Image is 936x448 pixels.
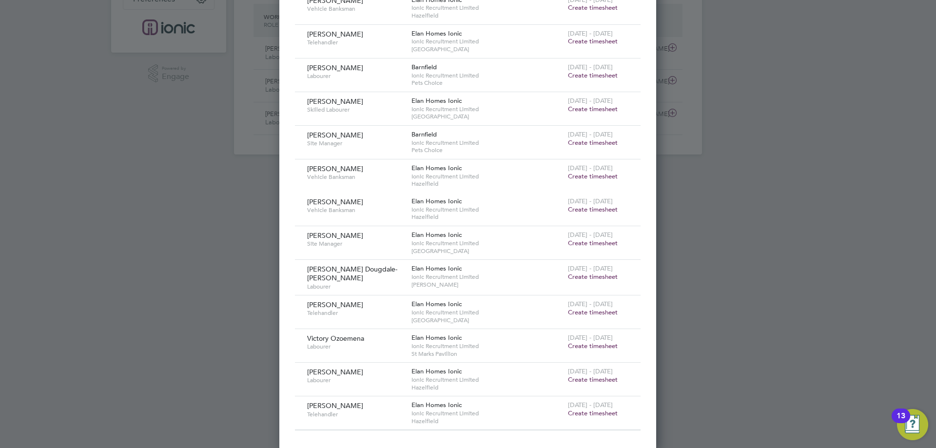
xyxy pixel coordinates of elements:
[568,375,618,384] span: Create timesheet
[568,3,618,12] span: Create timesheet
[568,401,613,409] span: [DATE] - [DATE]
[568,409,618,417] span: Create timesheet
[568,164,613,172] span: [DATE] - [DATE]
[307,401,363,410] span: [PERSON_NAME]
[411,206,563,214] span: Ionic Recruitment Limited
[568,29,613,38] span: [DATE] - [DATE]
[411,417,563,425] span: Hazelfield
[897,416,905,429] div: 13
[307,72,404,80] span: Labourer
[568,105,618,113] span: Create timesheet
[307,63,363,72] span: [PERSON_NAME]
[568,138,618,147] span: Create timesheet
[568,172,618,180] span: Create timesheet
[411,376,563,384] span: Ionic Recruitment Limited
[307,164,363,173] span: [PERSON_NAME]
[897,409,928,440] button: Open Resource Center, 13 new notifications
[568,333,613,342] span: [DATE] - [DATE]
[307,30,363,39] span: [PERSON_NAME]
[411,264,462,273] span: Elan Homes Ionic
[411,384,563,391] span: Hazelfield
[307,173,404,181] span: Vehicle Banksman
[411,45,563,53] span: [GEOGRAPHIC_DATA]
[411,300,462,308] span: Elan Homes Ionic
[568,367,613,375] span: [DATE] - [DATE]
[411,38,563,45] span: Ionic Recruitment Limited
[568,231,613,239] span: [DATE] - [DATE]
[411,316,563,324] span: [GEOGRAPHIC_DATA]
[307,309,404,317] span: Telehandler
[411,29,462,38] span: Elan Homes Ionic
[411,273,563,281] span: Ionic Recruitment Limited
[411,281,563,289] span: [PERSON_NAME]
[307,334,364,343] span: Victory Ozoemena
[568,130,613,138] span: [DATE] - [DATE]
[411,309,563,316] span: Ionic Recruitment Limited
[307,265,397,282] span: [PERSON_NAME] Dougdale-[PERSON_NAME]
[411,401,462,409] span: Elan Homes Ionic
[307,240,404,248] span: Site Manager
[307,39,404,46] span: Telehandler
[411,213,563,221] span: Hazelfield
[568,71,618,79] span: Create timesheet
[411,342,563,350] span: Ionic Recruitment Limited
[411,173,563,180] span: Ionic Recruitment Limited
[568,97,613,105] span: [DATE] - [DATE]
[411,97,462,105] span: Elan Homes Ionic
[307,106,404,114] span: Skilled Labourer
[411,247,563,255] span: [GEOGRAPHIC_DATA]
[307,5,404,13] span: Vehicle Banksman
[411,139,563,147] span: Ionic Recruitment Limited
[411,180,563,188] span: Hazelfield
[411,4,563,12] span: Ionic Recruitment Limited
[307,376,404,384] span: Labourer
[411,72,563,79] span: Ionic Recruitment Limited
[307,300,363,309] span: [PERSON_NAME]
[307,131,363,139] span: [PERSON_NAME]
[568,264,613,273] span: [DATE] - [DATE]
[307,231,363,240] span: [PERSON_NAME]
[307,283,404,291] span: Labourer
[411,12,563,19] span: Hazelfield
[411,146,563,154] span: Pets Choice
[411,79,563,87] span: Pets Choice
[411,197,462,205] span: Elan Homes Ionic
[411,239,563,247] span: Ionic Recruitment Limited
[568,239,618,247] span: Create timesheet
[411,113,563,120] span: [GEOGRAPHIC_DATA]
[411,409,563,417] span: Ionic Recruitment Limited
[307,410,404,418] span: Telehandler
[411,333,462,342] span: Elan Homes Ionic
[307,368,363,376] span: [PERSON_NAME]
[307,343,404,351] span: Labourer
[307,139,404,147] span: Site Manager
[307,197,363,206] span: [PERSON_NAME]
[411,367,462,375] span: Elan Homes Ionic
[411,164,462,172] span: Elan Homes Ionic
[568,37,618,45] span: Create timesheet
[411,231,462,239] span: Elan Homes Ionic
[568,63,613,71] span: [DATE] - [DATE]
[568,300,613,308] span: [DATE] - [DATE]
[568,205,618,214] span: Create timesheet
[411,350,563,358] span: St Marks Pavillion
[568,197,613,205] span: [DATE] - [DATE]
[568,342,618,350] span: Create timesheet
[411,130,437,138] span: Barnfield
[307,206,404,214] span: Vehicle Banksman
[411,63,437,71] span: Barnfield
[307,97,363,106] span: [PERSON_NAME]
[568,273,618,281] span: Create timesheet
[411,105,563,113] span: Ionic Recruitment Limited
[568,308,618,316] span: Create timesheet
